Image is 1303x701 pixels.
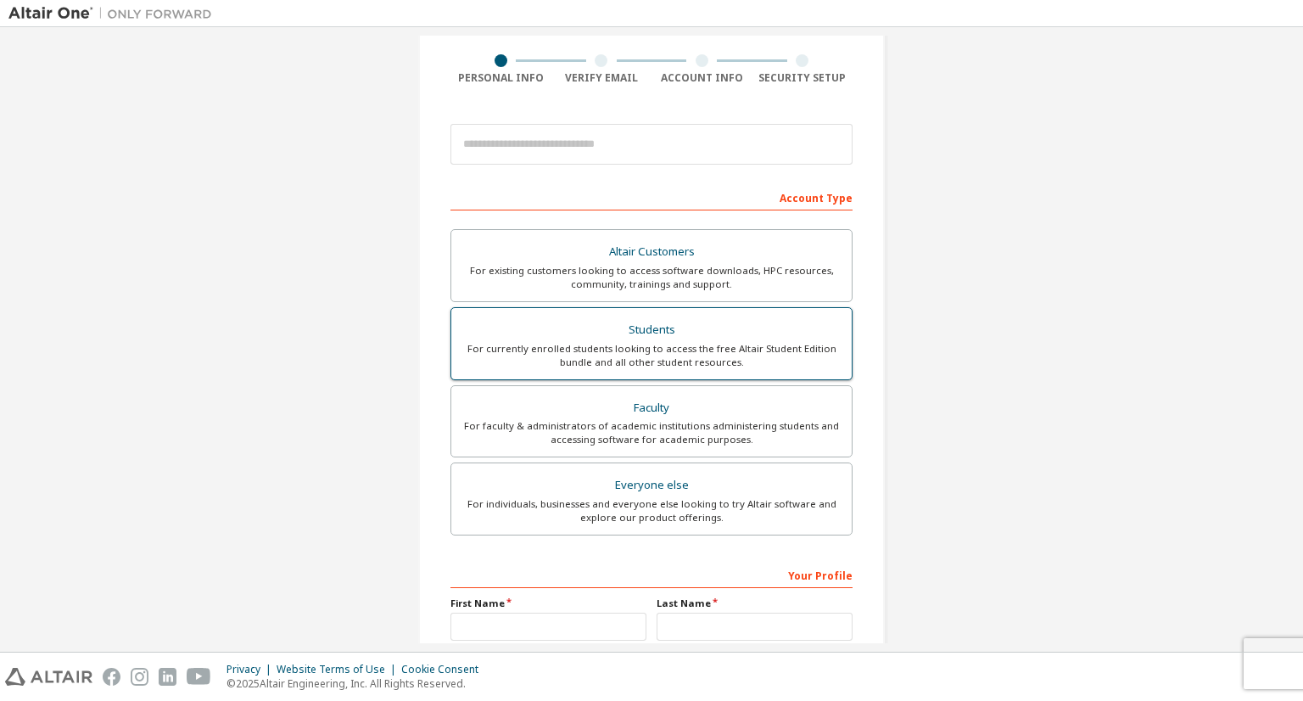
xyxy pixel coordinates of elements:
div: For currently enrolled students looking to access the free Altair Student Edition bundle and all ... [461,342,842,369]
p: © 2025 Altair Engineering, Inc. All Rights Reserved. [226,676,489,691]
div: Students [461,318,842,342]
div: Account Info [651,71,752,85]
div: Security Setup [752,71,853,85]
div: Verify Email [551,71,652,85]
label: Last Name [657,597,853,610]
img: linkedin.svg [159,668,176,686]
div: Cookie Consent [401,663,489,676]
div: Website Terms of Use [277,663,401,676]
div: For individuals, businesses and everyone else looking to try Altair software and explore our prod... [461,497,842,524]
div: Faculty [461,396,842,420]
div: Account Type [450,183,853,210]
div: Privacy [226,663,277,676]
img: Altair One [8,5,221,22]
div: Personal Info [450,71,551,85]
div: For faculty & administrators of academic institutions administering students and accessing softwa... [461,419,842,446]
div: For existing customers looking to access software downloads, HPC resources, community, trainings ... [461,264,842,291]
img: instagram.svg [131,668,148,686]
div: Everyone else [461,474,842,497]
img: facebook.svg [103,668,120,686]
label: First Name [450,597,646,610]
div: Altair Customers [461,240,842,264]
img: youtube.svg [187,668,211,686]
img: altair_logo.svg [5,668,92,686]
div: Your Profile [450,561,853,588]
